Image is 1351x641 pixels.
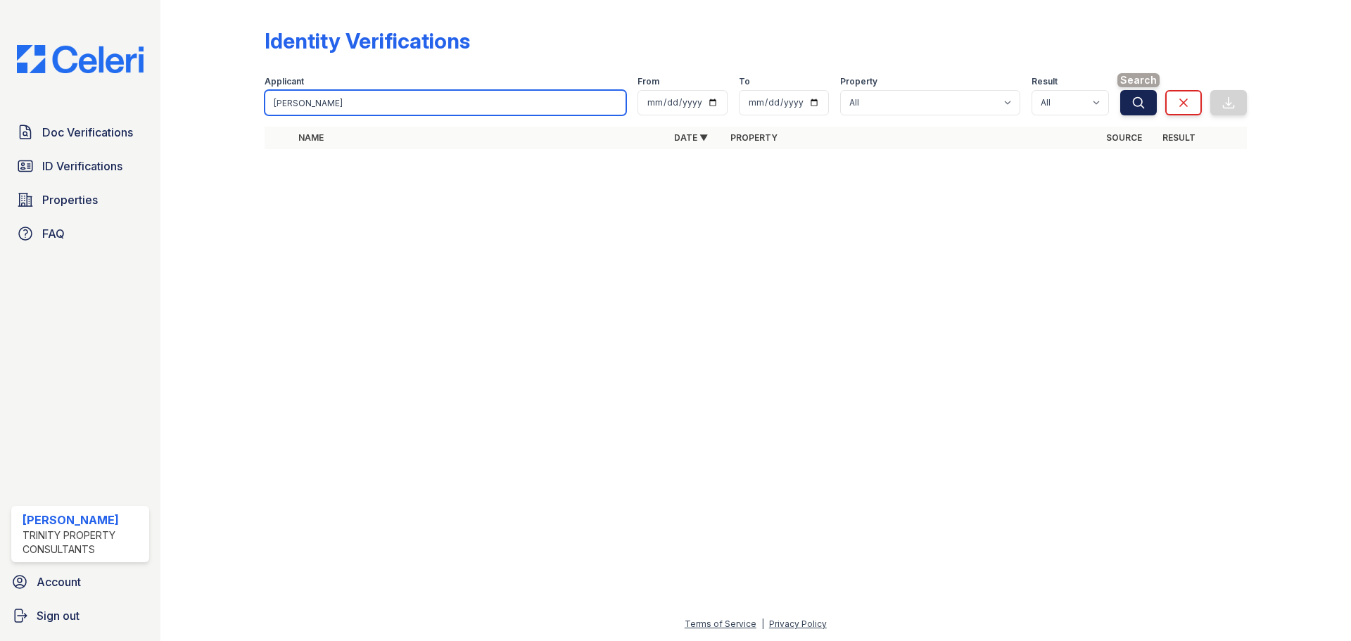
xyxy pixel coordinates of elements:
[1032,76,1058,87] label: Result
[6,45,155,73] img: CE_Logo_Blue-a8612792a0a2168367f1c8372b55b34899dd931a85d93a1a3d3e32e68fde9ad4.png
[11,152,149,180] a: ID Verifications
[1106,132,1142,143] a: Source
[1120,90,1157,115] button: Search
[42,158,122,174] span: ID Verifications
[761,618,764,629] div: |
[11,118,149,146] a: Doc Verifications
[674,132,708,143] a: Date ▼
[11,186,149,214] a: Properties
[265,90,626,115] input: Search by name or phone number
[42,124,133,141] span: Doc Verifications
[685,618,756,629] a: Terms of Service
[298,132,324,143] a: Name
[23,512,144,528] div: [PERSON_NAME]
[730,132,778,143] a: Property
[11,220,149,248] a: FAQ
[23,528,144,557] div: Trinity Property Consultants
[1162,132,1195,143] a: Result
[42,191,98,208] span: Properties
[840,76,877,87] label: Property
[6,568,155,596] a: Account
[37,573,81,590] span: Account
[638,76,659,87] label: From
[739,76,750,87] label: To
[42,225,65,242] span: FAQ
[265,28,470,53] div: Identity Verifications
[6,602,155,630] a: Sign out
[769,618,827,629] a: Privacy Policy
[265,76,304,87] label: Applicant
[37,607,80,624] span: Sign out
[1117,73,1160,87] span: Search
